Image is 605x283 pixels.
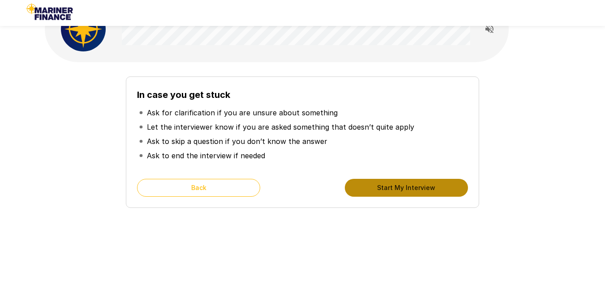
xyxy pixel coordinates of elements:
[147,150,265,161] p: Ask to end the interview if needed
[147,136,327,147] p: Ask to skip a question if you don’t know the answer
[137,179,260,197] button: Back
[345,179,468,197] button: Start My Interview
[481,20,498,38] button: Read questions aloud
[147,122,414,132] p: Let the interviewer know if you are asked something that doesn’t quite apply
[147,107,338,118] p: Ask for clarification if you are unsure about something
[61,7,106,51] img: mariner_avatar.png
[137,89,230,100] b: In case you get stuck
